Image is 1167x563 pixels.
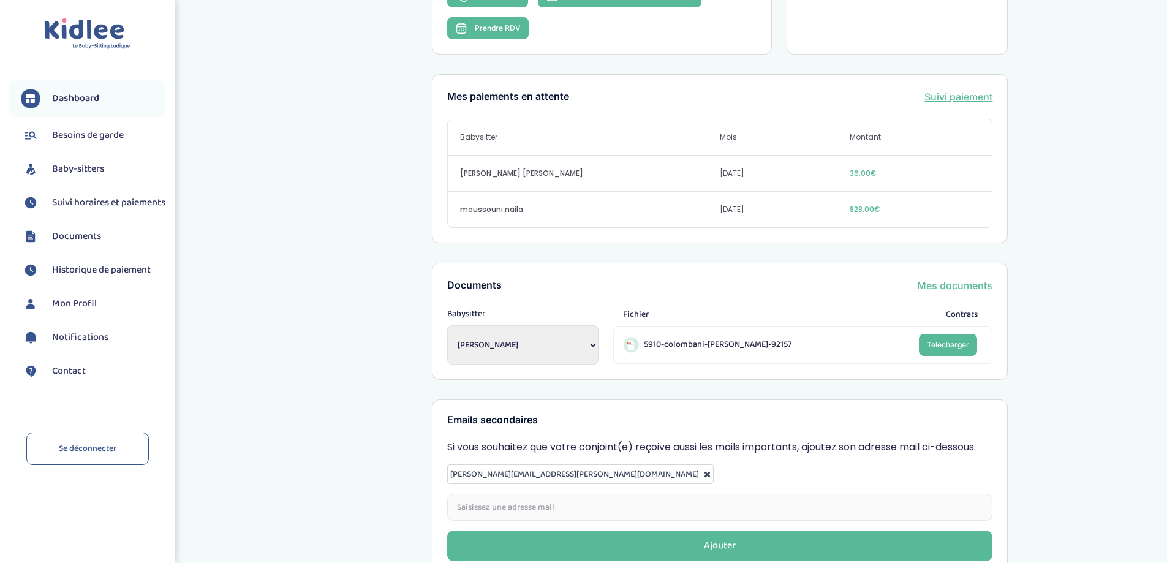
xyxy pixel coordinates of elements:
span: Baby-sitters [52,162,104,176]
span: Mon Profil [52,297,97,311]
span: Babysitter [447,308,599,320]
span: [PERSON_NAME][EMAIL_ADDRESS][PERSON_NAME][DOMAIN_NAME] [450,467,699,481]
a: Contact [21,362,165,380]
img: babysitters.svg [21,160,40,178]
img: suivihoraire.svg [21,194,40,212]
span: Suivi horaires et paiements [52,195,165,210]
img: contact.svg [21,362,40,380]
span: [PERSON_NAME] [PERSON_NAME] [460,168,720,179]
img: documents.svg [21,227,40,246]
img: dashboard.svg [21,89,40,108]
a: Telecharger [919,334,977,356]
span: Mois [720,132,850,143]
span: [DATE] [720,168,850,179]
span: 36.00€ [850,168,980,179]
img: logo.svg [44,18,130,50]
a: Mes documents [917,278,992,293]
span: Prendre RDV [475,23,521,32]
a: Besoins de garde [21,126,165,145]
div: Ajouter [704,539,736,553]
button: Ajouter [447,531,992,561]
span: Contact [52,364,86,379]
a: Suivi horaires et paiements [21,194,165,212]
h3: Mes paiements en attente [447,91,569,102]
span: Fichier [623,308,649,321]
span: Historique de paiement [52,263,151,278]
input: Saisissez une adresse mail [447,494,992,521]
span: Dashboard [52,91,99,106]
span: 828.00€ [850,204,980,215]
span: moussouni naila [460,204,720,215]
h3: Emails secondaires [447,415,992,426]
a: Historique de paiement [21,261,165,279]
img: notification.svg [21,328,40,347]
span: Babysitter [460,132,720,143]
button: Prendre RDV [447,17,529,39]
h3: Documents [447,280,502,291]
a: Mon Profil [21,295,165,313]
img: profil.svg [21,295,40,313]
a: Dashboard [21,89,165,108]
a: Suivi paiement [924,89,992,104]
img: besoin.svg [21,126,40,145]
img: suivihoraire.svg [21,261,40,279]
span: Documents [52,229,101,244]
a: Notifications [21,328,165,347]
span: Telecharger [927,340,969,349]
span: Notifications [52,330,108,345]
a: Baby-sitters [21,160,165,178]
span: Besoins de garde [52,128,124,143]
a: Documents [21,227,165,246]
span: [DATE] [720,204,850,215]
p: Si vous souhaitez que votre conjoint(e) reçoive aussi les mails importants, ajoutez son adresse m... [447,440,992,455]
span: Montant [850,132,980,143]
span: Contrats [946,308,978,321]
span: 5910-colombani-[PERSON_NAME]-92157 [644,338,792,351]
a: Se déconnecter [26,433,149,465]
